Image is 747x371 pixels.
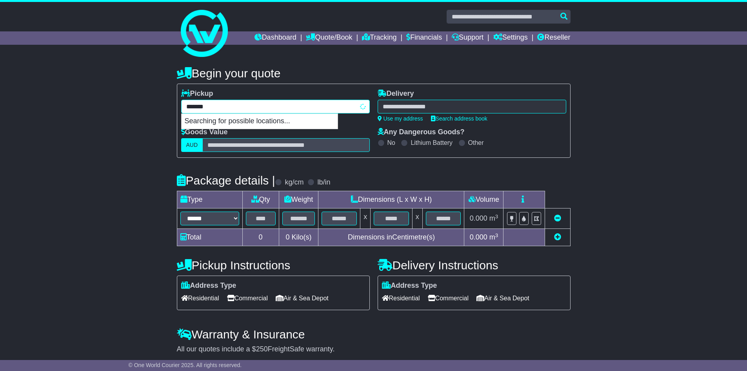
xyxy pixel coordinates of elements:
label: Goods Value [181,128,228,137]
span: 0.000 [470,214,487,222]
label: AUD [181,138,203,152]
sup: 3 [495,214,498,219]
label: Delivery [378,90,414,98]
label: Pickup [181,90,213,98]
sup: 3 [495,232,498,238]
span: 250 [256,345,268,353]
span: 0 [285,233,289,241]
typeahead: Please provide city [181,100,370,113]
span: m [489,214,498,222]
span: Air & Sea Depot [476,292,529,304]
span: Commercial [227,292,268,304]
a: Add new item [554,233,561,241]
h4: Package details | [177,174,275,187]
span: Residential [382,292,420,304]
span: © One World Courier 2025. All rights reserved. [129,362,242,368]
a: Reseller [537,31,570,45]
td: Dimensions in Centimetre(s) [318,229,464,246]
a: Remove this item [554,214,561,222]
label: lb/in [317,178,330,187]
label: Address Type [382,281,437,290]
a: Quote/Book [306,31,352,45]
span: 0.000 [470,233,487,241]
a: Settings [493,31,528,45]
h4: Pickup Instructions [177,259,370,272]
td: x [412,208,422,229]
span: Commercial [428,292,469,304]
td: Volume [464,191,503,208]
td: Weight [279,191,318,208]
label: No [387,139,395,146]
h4: Begin your quote [177,67,571,80]
td: x [360,208,371,229]
td: Type [177,191,242,208]
label: kg/cm [285,178,304,187]
h4: Warranty & Insurance [177,328,571,341]
label: Lithium Battery [411,139,453,146]
a: Search address book [431,115,487,122]
p: Searching for possible locations... [182,114,338,129]
td: Qty [242,191,279,208]
td: Total [177,229,242,246]
span: Air & Sea Depot [276,292,329,304]
label: Any Dangerous Goods? [378,128,465,137]
a: Support [452,31,483,45]
a: Financials [406,31,442,45]
label: Other [468,139,484,146]
td: Kilo(s) [279,229,318,246]
td: Dimensions (L x W x H) [318,191,464,208]
a: Use my address [378,115,423,122]
a: Dashboard [254,31,296,45]
span: Residential [181,292,219,304]
span: m [489,233,498,241]
a: Tracking [362,31,396,45]
div: All our quotes include a $ FreightSafe warranty. [177,345,571,354]
label: Address Type [181,281,236,290]
h4: Delivery Instructions [378,259,571,272]
td: 0 [242,229,279,246]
